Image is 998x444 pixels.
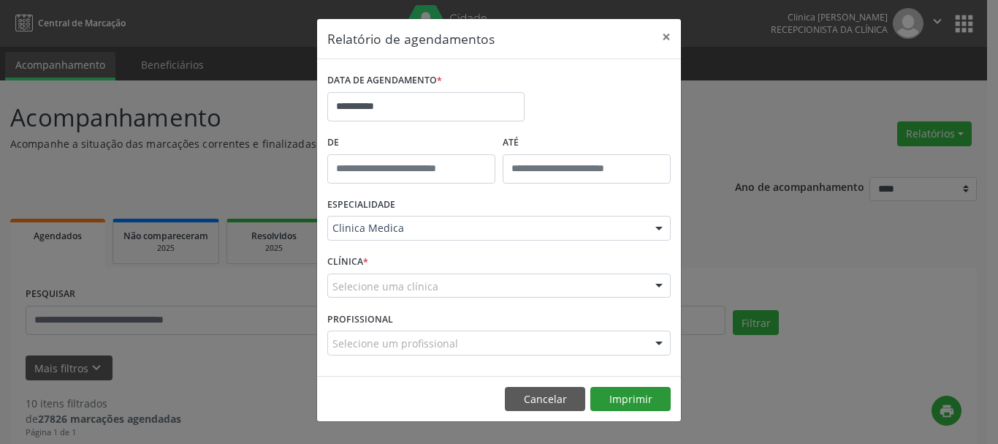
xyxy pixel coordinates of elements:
[652,19,681,55] button: Close
[503,132,671,154] label: ATÉ
[327,132,495,154] label: De
[590,387,671,412] button: Imprimir
[332,279,438,294] span: Selecione uma clínica
[505,387,585,412] button: Cancelar
[327,69,442,92] label: DATA DE AGENDAMENTO
[332,221,641,236] span: Clinica Medica
[327,251,368,274] label: CLÍNICA
[332,336,458,351] span: Selecione um profissional
[327,29,495,48] h5: Relatório de agendamentos
[327,194,395,217] label: ESPECIALIDADE
[327,308,393,331] label: PROFISSIONAL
